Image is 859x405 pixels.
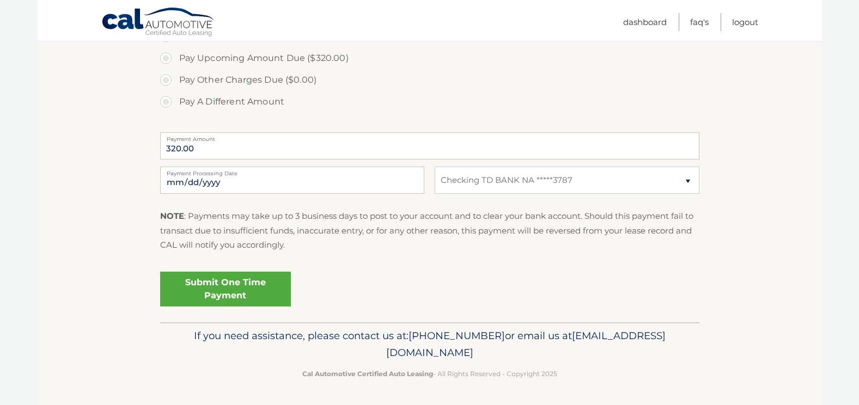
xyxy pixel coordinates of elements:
label: Payment Processing Date [160,167,424,175]
strong: NOTE [160,211,184,221]
p: If you need assistance, please contact us at: or email us at [167,327,692,362]
span: [PHONE_NUMBER] [409,329,505,342]
a: Submit One Time Payment [160,272,291,306]
a: Cal Automotive [101,7,216,39]
a: Dashboard [623,13,667,31]
label: Pay Other Charges Due ($0.00) [160,69,699,91]
label: Pay A Different Amount [160,91,699,113]
strong: Cal Automotive Certified Auto Leasing [302,370,433,378]
a: Logout [732,13,758,31]
input: Payment Amount [160,132,699,159]
p: - All Rights Reserved - Copyright 2025 [167,368,692,379]
label: Payment Amount [160,132,699,141]
a: FAQ's [690,13,709,31]
input: Payment Date [160,167,424,194]
p: : Payments may take up to 3 business days to post to your account and to clear your bank account.... [160,209,699,252]
label: Pay Upcoming Amount Due ($320.00) [160,47,699,69]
